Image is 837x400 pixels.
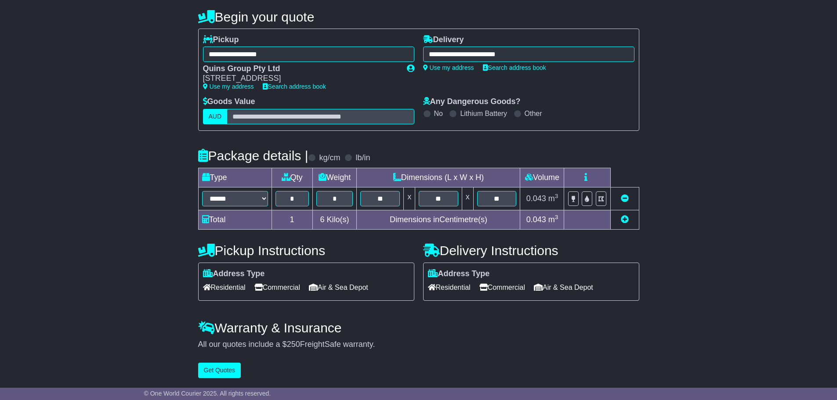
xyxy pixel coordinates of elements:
[272,210,312,229] td: 1
[319,153,340,163] label: kg/cm
[423,243,639,258] h4: Delivery Instructions
[526,194,546,203] span: 0.043
[555,193,558,199] sup: 3
[534,281,593,294] span: Air & Sea Depot
[198,340,639,350] div: All our quotes include a $ FreightSafe warranty.
[203,35,239,45] label: Pickup
[144,390,271,397] span: © One World Courier 2025. All rights reserved.
[423,97,521,107] label: Any Dangerous Goods?
[312,210,357,229] td: Kilo(s)
[263,83,326,90] a: Search address book
[198,10,639,24] h4: Begin your quote
[548,194,558,203] span: m
[287,340,300,349] span: 250
[203,269,265,279] label: Address Type
[462,187,473,210] td: x
[423,64,474,71] a: Use my address
[203,83,254,90] a: Use my address
[423,35,464,45] label: Delivery
[198,243,414,258] h4: Pickup Instructions
[272,168,312,187] td: Qty
[621,215,629,224] a: Add new item
[254,281,300,294] span: Commercial
[355,153,370,163] label: lb/in
[483,64,546,71] a: Search address book
[520,168,564,187] td: Volume
[203,74,398,83] div: [STREET_ADDRESS]
[309,281,368,294] span: Air & Sea Depot
[434,109,443,118] label: No
[404,187,415,210] td: x
[525,109,542,118] label: Other
[198,168,272,187] td: Type
[320,215,324,224] span: 6
[203,109,228,124] label: AUD
[479,281,525,294] span: Commercial
[198,321,639,335] h4: Warranty & Insurance
[460,109,507,118] label: Lithium Battery
[203,281,246,294] span: Residential
[548,215,558,224] span: m
[428,269,490,279] label: Address Type
[198,210,272,229] td: Total
[198,363,241,378] button: Get Quotes
[312,168,357,187] td: Weight
[526,215,546,224] span: 0.043
[357,168,520,187] td: Dimensions (L x W x H)
[555,214,558,220] sup: 3
[198,148,308,163] h4: Package details |
[357,210,520,229] td: Dimensions in Centimetre(s)
[428,281,471,294] span: Residential
[203,97,255,107] label: Goods Value
[621,194,629,203] a: Remove this item
[203,64,398,74] div: Quins Group Pty Ltd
